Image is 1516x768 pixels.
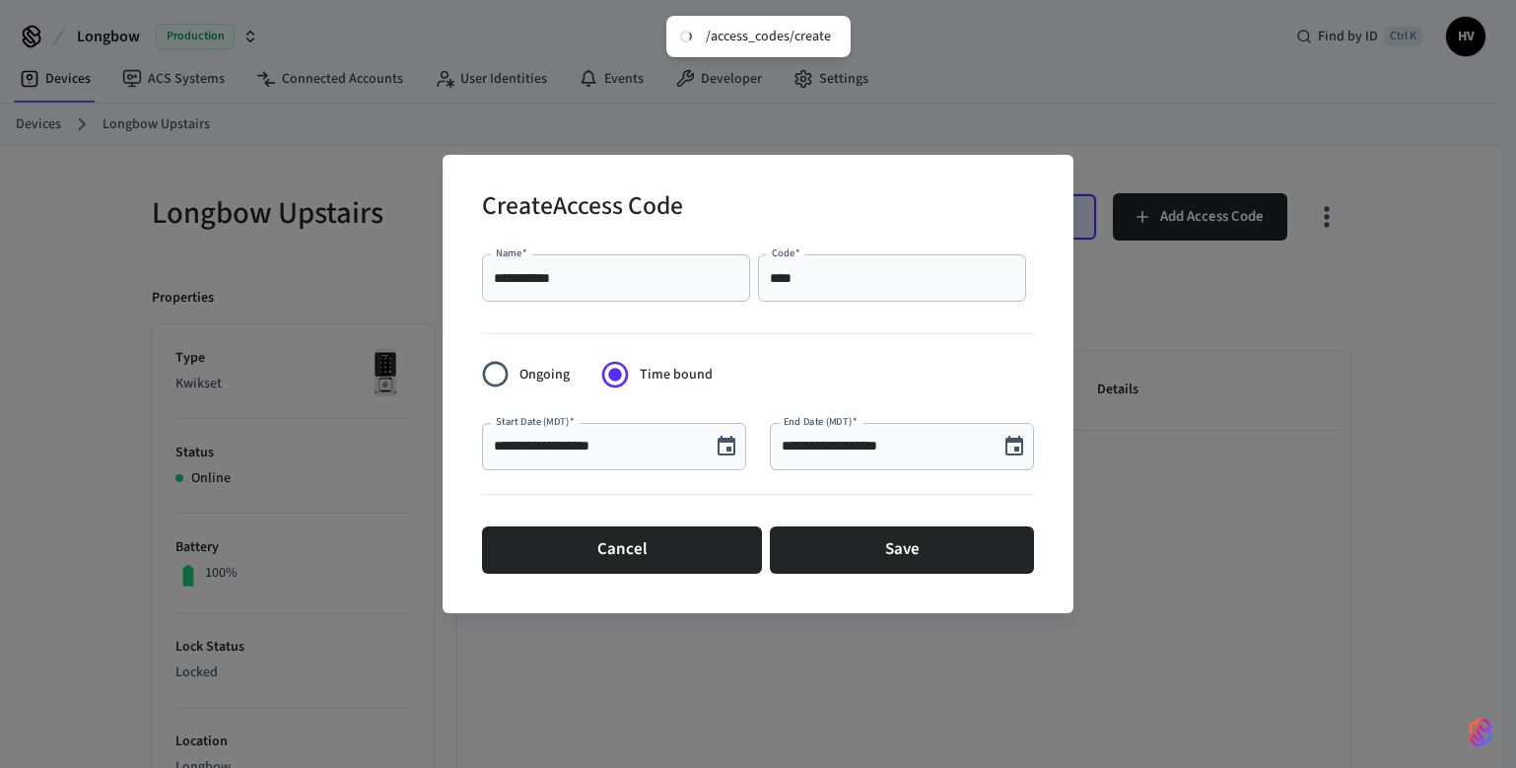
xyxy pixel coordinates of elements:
button: Choose date, selected date is Oct 5, 2025 [707,427,746,466]
label: Name [496,245,527,260]
div: /access_codes/create [706,28,831,45]
button: Cancel [482,526,762,574]
span: Ongoing [519,365,570,385]
img: SeamLogoGradient.69752ec5.svg [1469,717,1492,748]
span: Time bound [640,365,713,385]
button: Choose date, selected date is Oct 8, 2025 [995,427,1034,466]
label: Code [772,245,800,260]
button: Save [770,526,1034,574]
h2: Create Access Code [482,178,683,239]
label: End Date (MDT) [784,414,857,429]
label: Start Date (MDT) [496,414,575,429]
